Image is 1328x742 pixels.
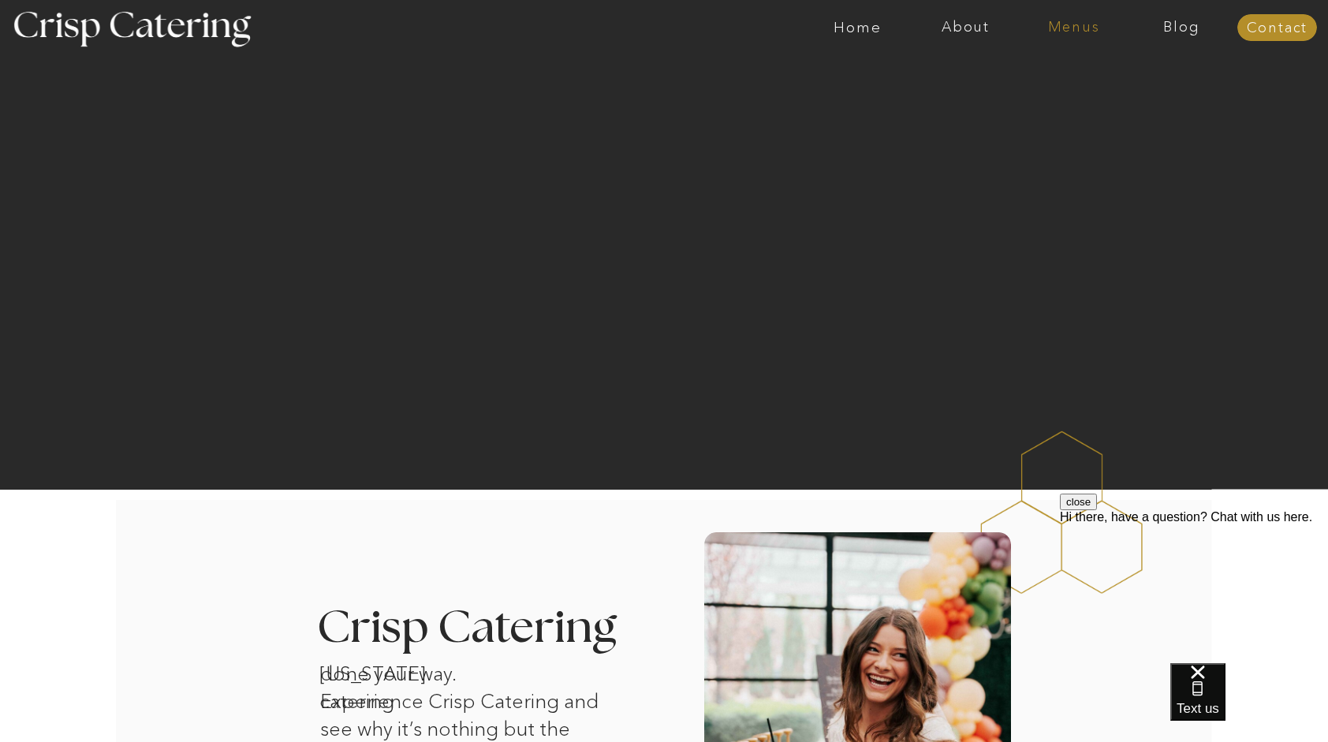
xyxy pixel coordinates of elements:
a: Contact [1237,21,1317,36]
a: Menus [1020,20,1128,35]
a: About [912,20,1020,35]
a: Home [804,20,912,35]
iframe: podium webchat widget bubble [1170,663,1328,742]
iframe: podium webchat widget prompt [1060,494,1328,683]
h1: [US_STATE] catering [319,660,483,680]
a: Blog [1128,20,1236,35]
h3: Crisp Catering [317,606,657,652]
